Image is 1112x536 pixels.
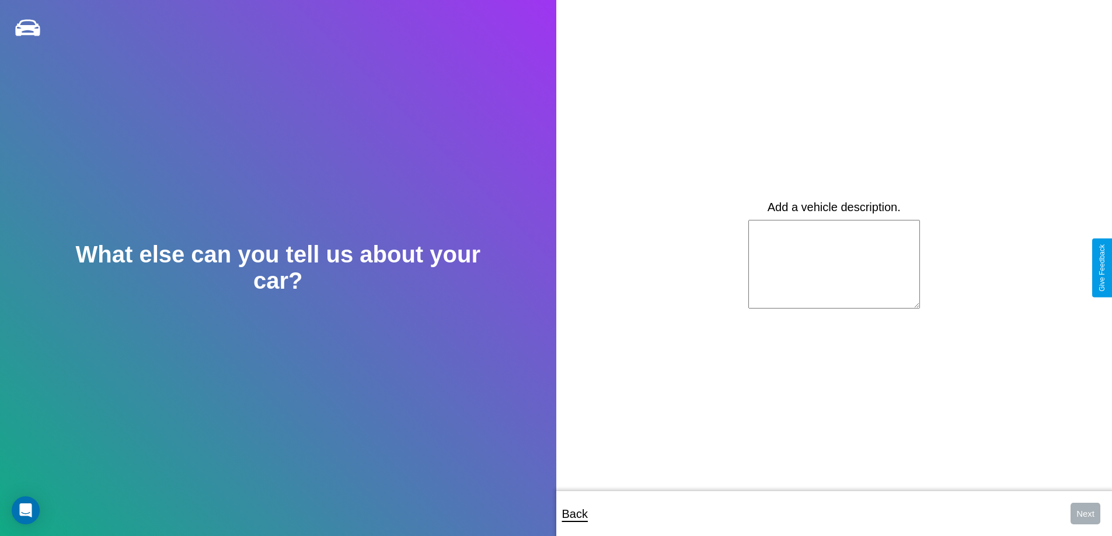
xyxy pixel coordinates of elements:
button: Next [1071,503,1100,524]
div: Open Intercom Messenger [12,496,40,524]
p: Back [562,503,588,524]
div: Give Feedback [1098,244,1106,292]
label: Add a vehicle description. [768,201,901,214]
h2: What else can you tell us about your car? [55,241,500,294]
